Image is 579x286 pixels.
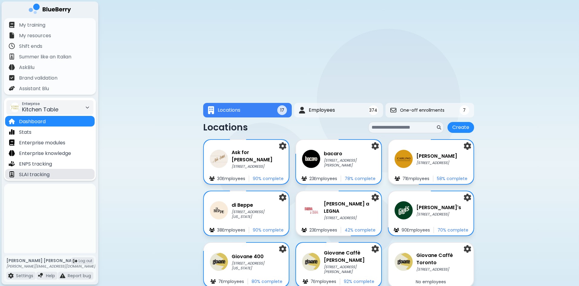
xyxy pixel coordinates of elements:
[9,54,15,60] img: file icon
[9,64,15,70] img: file icon
[9,171,15,177] img: file icon
[416,212,461,217] p: [STREET_ADDRESS]
[29,4,71,16] img: company logo
[210,253,228,271] img: company thumbnail
[218,107,240,114] span: Locations
[217,176,245,181] p: 30 Employee s
[253,176,284,181] p: 90 % complete
[9,161,15,167] img: file icon
[19,171,50,178] p: SLAI tracking
[416,267,467,272] p: [STREET_ADDRESS]
[252,279,282,284] p: 80 % complete
[22,106,58,113] span: Kitchen Table
[438,227,468,233] p: 70 % complete
[19,85,49,92] p: Assistant Blu
[279,142,286,150] img: settings
[38,273,44,278] img: file icon
[60,273,65,278] img: file icon
[280,107,284,113] span: 17
[9,118,15,124] img: file icon
[232,164,283,169] p: [STREET_ADDRESS]
[400,107,444,113] span: One-off enrollments
[68,273,91,278] p: Report bug
[395,201,413,219] img: company thumbnail
[9,22,15,28] img: file icon
[372,194,379,201] img: settings
[463,107,466,113] span: 7
[210,279,216,284] img: file icon
[19,32,51,39] p: My resources
[344,279,374,284] p: 92 % complete
[416,153,457,160] h3: [PERSON_NAME]
[19,21,45,29] p: My training
[19,118,46,125] p: Dashboard
[395,253,413,271] img: company thumbnail
[8,273,14,278] img: file icon
[9,140,15,146] img: file icon
[324,215,375,220] p: [STREET_ADDRESS]
[210,150,228,168] img: company thumbnail
[309,176,337,181] p: 23 Employee s
[9,85,15,91] img: file icon
[416,252,467,266] h3: Giovane Caffè Toronto
[46,273,55,278] p: Help
[203,103,292,117] button: LocationsLocations17
[210,201,228,219] img: company thumbnail
[279,194,286,201] img: settings
[217,227,245,233] p: 38 Employee s
[232,202,283,209] h3: di Beppe
[369,107,377,113] span: 374
[253,227,284,233] p: 90 % complete
[302,201,320,219] img: company thumbnail
[19,64,34,71] p: AskBlu
[209,176,215,181] img: file icon
[416,279,446,284] p: No employees
[311,279,336,284] p: 7 Employee s
[19,150,71,157] p: Enterprise knowledge
[9,150,15,156] img: file icon
[324,200,375,215] h3: [PERSON_NAME] a LEGNA
[22,101,58,106] span: Enterprise
[16,273,33,278] p: Settings
[19,53,71,61] p: Summer like an Italian
[464,194,471,201] img: settings
[402,176,429,181] p: 71 Employee s
[302,253,320,271] img: company thumbnail
[9,129,15,135] img: file icon
[232,253,283,260] h3: Giovane 400
[301,228,307,232] img: file icon
[395,176,400,181] img: file icon
[19,139,65,146] p: Enterprise modules
[416,204,461,211] h3: [PERSON_NAME]'s
[324,158,375,168] p: [STREET_ADDRESS][PERSON_NAME]
[395,150,413,168] img: company thumbnail
[73,259,77,263] img: logout
[6,264,95,269] p: [PERSON_NAME][EMAIL_ADDRESS][DOMAIN_NAME]
[19,160,52,168] p: ENPS tracking
[301,176,307,181] img: file icon
[324,265,375,274] p: [STREET_ADDRESS][PERSON_NAME]
[437,125,441,130] img: search icon
[324,249,375,264] h3: Giovane Caffè [PERSON_NAME]
[302,150,320,168] img: company thumbnail
[394,228,399,232] img: file icon
[464,245,471,253] img: settings
[345,176,376,181] p: 78 % complete
[9,32,15,38] img: file icon
[19,74,57,82] p: Brand validation
[299,107,305,114] img: Employees
[232,261,283,271] p: [STREET_ADDRESS][US_STATE]
[372,142,379,150] img: settings
[208,106,214,114] img: Locations
[402,227,430,233] p: 90 Employee s
[324,150,375,157] h3: bacaro
[416,160,457,165] p: [STREET_ADDRESS]
[6,258,95,263] p: [PERSON_NAME] [PERSON_NAME]
[218,279,244,284] p: 7 Employee s
[464,142,471,150] img: settings
[372,245,379,253] img: settings
[10,103,20,112] img: company thumbnail
[447,122,474,133] button: Create
[390,107,396,113] img: One-off enrollments
[9,75,15,81] img: file icon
